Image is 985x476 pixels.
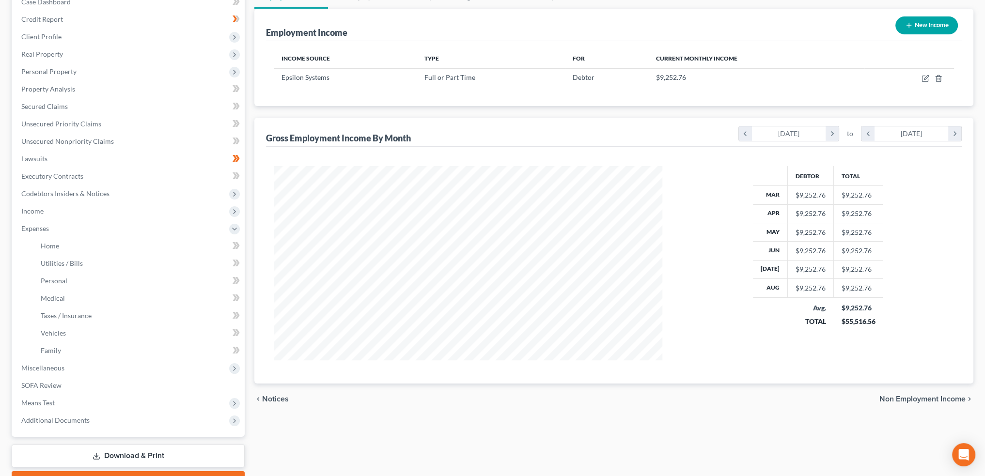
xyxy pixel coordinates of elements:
span: Income [21,207,44,215]
div: $9,252.76 [796,264,826,274]
a: Secured Claims [14,98,245,115]
span: Type [424,55,439,62]
span: Utilities / Bills [41,259,83,267]
td: $9,252.76 [833,204,883,223]
span: to [847,129,853,138]
span: Unsecured Nonpriority Claims [21,137,114,145]
div: $9,252.76 [796,246,826,256]
div: TOTAL [795,317,826,326]
div: [DATE] [752,126,826,141]
i: chevron_right [826,126,839,141]
i: chevron_right [948,126,961,141]
span: Home [41,242,59,250]
span: Lawsuits [21,154,47,163]
span: Full or Part Time [424,73,475,81]
span: Secured Claims [21,102,68,110]
span: Non Employment Income [879,395,966,403]
a: Utilities / Bills [33,255,245,272]
span: $9,252.76 [656,73,686,81]
span: Property Analysis [21,85,75,93]
a: Property Analysis [14,80,245,98]
span: Expenses [21,224,49,232]
div: Avg. [795,303,826,313]
i: chevron_left [861,126,875,141]
i: chevron_right [966,395,973,403]
span: Executory Contracts [21,172,83,180]
th: May [753,223,788,241]
div: $9,252.76 [796,209,826,218]
span: Miscellaneous [21,364,64,372]
span: Family [41,346,61,354]
i: chevron_left [254,395,262,403]
span: Epsilon Systems [281,73,329,81]
div: $9,252.76 [796,190,826,200]
div: $9,252.76 [796,228,826,237]
div: [DATE] [875,126,949,141]
div: $9,252.76 [796,283,826,293]
a: Taxes / Insurance [33,307,245,324]
th: Apr [753,204,788,223]
th: Mar [753,186,788,204]
span: SOFA Review [21,381,62,389]
span: Taxes / Insurance [41,311,92,320]
a: SOFA Review [14,377,245,394]
span: Vehicles [41,329,66,337]
span: For [573,55,585,62]
span: Unsecured Priority Claims [21,120,101,128]
span: Real Property [21,50,63,58]
a: Vehicles [33,324,245,342]
button: New Income [895,16,958,34]
div: Gross Employment Income By Month [266,132,411,144]
th: Aug [753,279,788,297]
div: $55,516.56 [841,317,875,326]
span: Means Test [21,399,55,407]
a: Personal [33,272,245,290]
span: Codebtors Insiders & Notices [21,189,109,198]
th: Debtor [787,166,833,185]
i: chevron_left [739,126,752,141]
div: $9,252.76 [841,303,875,313]
a: Home [33,237,245,255]
a: Family [33,342,245,359]
div: Employment Income [266,27,347,38]
span: Additional Documents [21,416,90,424]
a: Medical [33,290,245,307]
span: Personal [41,276,67,285]
a: Unsecured Priority Claims [14,115,245,133]
a: Credit Report [14,11,245,28]
span: Current Monthly Income [656,55,737,62]
a: Unsecured Nonpriority Claims [14,133,245,150]
span: Personal Property [21,67,77,76]
a: Executory Contracts [14,168,245,185]
th: Total [833,166,883,185]
button: Non Employment Income chevron_right [879,395,973,403]
td: $9,252.76 [833,279,883,297]
th: [DATE] [753,260,788,278]
span: Client Profile [21,32,62,41]
a: Download & Print [12,445,245,467]
div: Open Intercom Messenger [952,443,975,466]
span: Notices [262,395,289,403]
span: Medical [41,294,65,302]
td: $9,252.76 [833,223,883,241]
td: $9,252.76 [833,260,883,278]
span: Income Source [281,55,330,62]
td: $9,252.76 [833,242,883,260]
a: Lawsuits [14,150,245,168]
td: $9,252.76 [833,186,883,204]
button: chevron_left Notices [254,395,289,403]
span: Credit Report [21,15,63,23]
span: Debtor [573,73,594,81]
th: Jun [753,242,788,260]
